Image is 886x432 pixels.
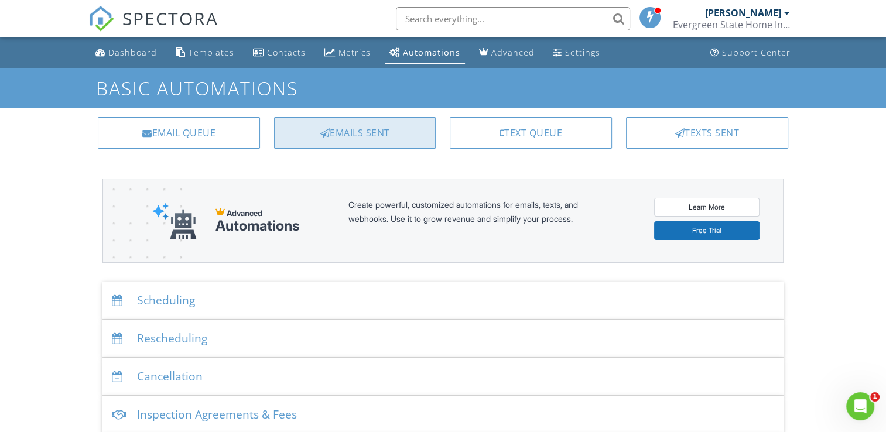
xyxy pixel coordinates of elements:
[626,117,788,149] a: Texts Sent
[122,6,218,30] span: SPECTORA
[722,47,791,58] div: Support Center
[152,203,197,239] img: automations-robot-e552d721053d9e86aaf3dd9a1567a1c0d6a99a13dc70ea74ca66f792d01d7f0c.svg
[705,7,781,19] div: [PERSON_NAME]
[98,117,260,149] a: Email Queue
[320,42,375,64] a: Metrics
[103,179,182,308] img: advanced-banner-bg-f6ff0eecfa0ee76150a1dea9fec4b49f333892f74bc19f1b897a312d7a1b2ff3.png
[385,42,465,64] a: Automations (Basic)
[274,117,436,149] a: Emails Sent
[88,6,114,32] img: The Best Home Inspection Software - Spectora
[102,282,783,320] div: Scheduling
[403,47,460,58] div: Automations
[88,16,218,40] a: SPECTORA
[846,392,874,420] iframe: Intercom live chat
[171,42,239,64] a: Templates
[189,47,234,58] div: Templates
[248,42,310,64] a: Contacts
[565,47,600,58] div: Settings
[673,19,790,30] div: Evergreen State Home Inspections, LLC
[474,42,539,64] a: Advanced
[96,78,790,98] h1: Basic Automations
[396,7,630,30] input: Search everything...
[706,42,795,64] a: Support Center
[91,42,162,64] a: Dashboard
[108,47,157,58] div: Dashboard
[338,47,371,58] div: Metrics
[654,221,760,240] a: Free Trial
[348,198,606,244] div: Create powerful, customized automations for emails, texts, and webhooks. Use it to grow revenue a...
[227,208,262,218] span: Advanced
[102,358,783,396] div: Cancellation
[267,47,306,58] div: Contacts
[870,392,880,402] span: 1
[450,117,612,149] a: Text Queue
[654,198,760,217] a: Learn More
[549,42,605,64] a: Settings
[215,218,300,234] div: Automations
[491,47,535,58] div: Advanced
[102,320,783,358] div: Rescheduling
